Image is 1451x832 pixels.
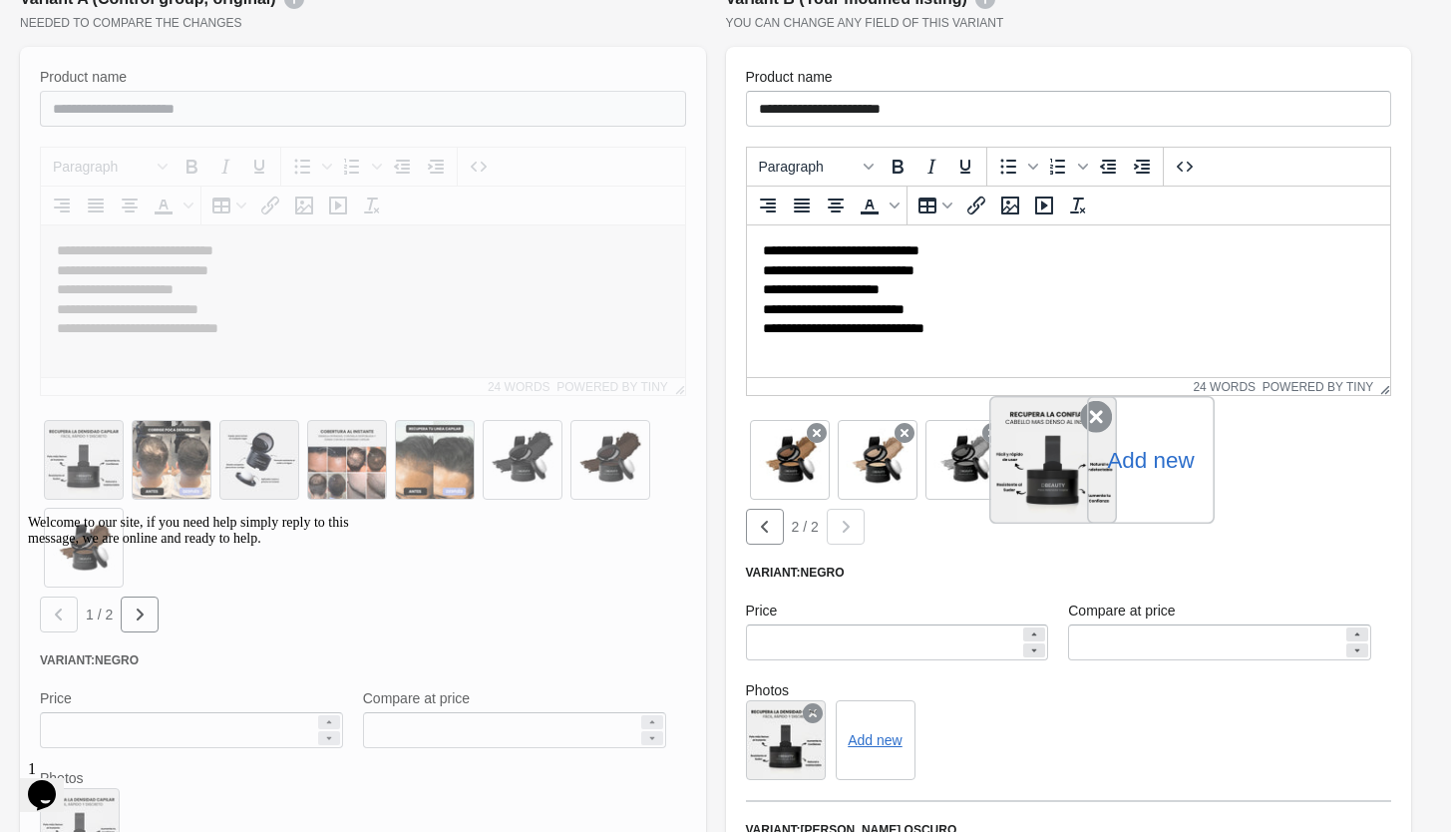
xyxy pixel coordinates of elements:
a: Powered by Tiny [1263,380,1374,394]
button: Bold [881,150,914,184]
div: Variant: Negro [746,565,1392,581]
div: Welcome to our site, if you need help simply reply to this message, we are online and ready to help. [8,8,367,40]
label: Add new [1107,444,1194,476]
button: Blocks [751,150,881,184]
button: Align right [751,189,785,222]
button: Underline [948,150,982,184]
iframe: chat widget [20,507,379,742]
div: You can change any field of this variant [726,15,1412,31]
button: Table [911,189,959,222]
button: Justify [785,189,819,222]
button: Insert/edit media [1027,189,1061,222]
button: Add new [848,732,902,748]
label: Price [746,601,778,621]
div: Needed to compare the changes [20,15,706,31]
div: Text color [853,189,903,222]
label: Product name [746,67,833,87]
div: Numbered list [1041,150,1091,184]
button: 24 words [1193,380,1256,394]
div: Resize [1373,378,1390,395]
label: Compare at price [1068,601,1175,621]
span: Welcome to our site, if you need help simply reply to this message, we are online and ready to help. [8,8,329,39]
button: Insert/edit link [959,189,993,222]
iframe: Rich Text Area. Press ALT-0 for help. [747,225,1391,377]
label: Photos [746,680,1392,700]
button: Source code [1168,150,1202,184]
button: Increase indent [1125,150,1159,184]
span: Paragraph [759,159,857,175]
button: Decrease indent [1091,150,1125,184]
button: Clear formatting [1061,189,1095,222]
button: Italic [914,150,948,184]
button: Insert/edit image [993,189,1027,222]
div: Bullet list [991,150,1041,184]
iframe: chat widget [20,752,84,812]
span: 2 / 2 [792,519,819,535]
button: Align center [819,189,853,222]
